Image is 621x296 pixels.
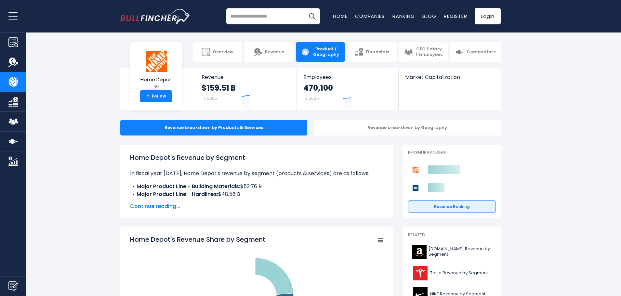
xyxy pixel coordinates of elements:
a: Revenue [244,42,294,62]
li: $48.56 B [130,190,384,198]
tspan: Home Depot's Revenue Share by Segment [130,235,265,244]
img: AMZN logo [412,245,427,259]
img: TSLA logo [412,266,428,280]
button: Search [304,8,320,24]
span: Tesla Revenue by Segment [430,270,488,276]
a: Login [475,8,501,24]
a: Market Capitalization [399,68,500,91]
a: Financials [347,42,396,62]
p: Revenue Ranking [408,150,496,156]
a: Go to homepage [120,9,190,24]
img: Lowe's Companies competitors logo [411,184,420,192]
a: Register [444,13,467,19]
a: Ranking [392,13,415,19]
a: +Follow [140,90,172,102]
a: Revenue Ranking [408,200,496,213]
p: Related [408,232,496,238]
p: In fiscal year [DATE], Home Depot's revenue by segment (products & services) are as follows: [130,170,384,177]
a: Employees 470,100 FY 2025 [297,68,398,110]
a: Home [333,13,347,19]
a: Product / Geography [296,42,345,62]
strong: 470,100 [303,83,333,93]
small: FY 2025 [303,96,319,101]
span: Market Capitalization [405,74,494,80]
li: $52.76 B [130,183,384,190]
span: Overview [213,49,233,55]
a: Revenue $159.51 B FY 2025 [195,68,297,110]
h1: Home Depot's Revenue by Segment [130,153,384,162]
a: Home Depot HD [140,50,172,91]
span: Revenue [202,74,290,80]
b: Major Product Line - Building Materials: [137,183,240,190]
a: Competitors [450,42,501,62]
small: FY 2025 [202,96,217,101]
a: [DOMAIN_NAME] Revenue by Segment [408,243,496,261]
a: Tesla Revenue by Segment [408,264,496,282]
a: Companies [355,13,385,19]
strong: + [146,93,150,99]
span: Competitors [467,49,495,55]
div: Revenue breakdown by Products & Services [120,120,307,135]
img: Home Depot competitors logo [411,166,420,174]
a: Overview [193,42,242,62]
span: Home Depot [140,77,172,83]
span: Continue reading... [130,202,384,210]
a: Blog [422,13,436,19]
a: CEO Salary / Employees [399,42,448,62]
span: CEO Salary / Employees [415,46,443,58]
tspan: 33.07 % [280,277,293,282]
span: Employees [303,74,391,80]
span: Product / Geography [312,46,340,58]
b: Major Product Line - Hardlines: [137,190,218,198]
span: Revenue [265,49,284,55]
tspan: 4.02 % [245,260,257,265]
tspan: 32.47 % [215,285,229,290]
img: bullfincher logo [120,9,190,24]
strong: $159.51 B [202,83,236,93]
div: Revenue breakdown by Geography [314,120,501,135]
small: HD [140,84,172,90]
span: [DOMAIN_NAME] Revenue by Segment [429,246,492,257]
span: Financials [366,49,389,55]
